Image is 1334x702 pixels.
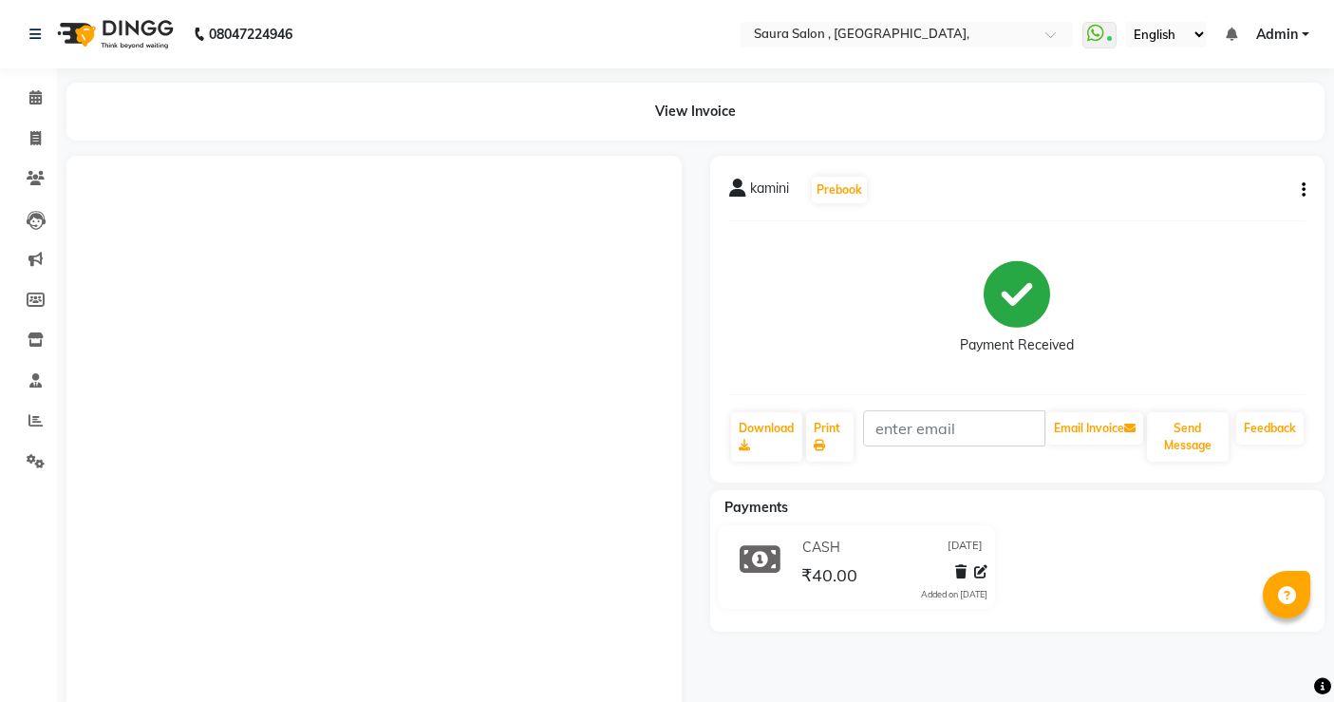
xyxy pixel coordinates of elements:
[1256,25,1298,45] span: Admin
[960,335,1074,355] div: Payment Received
[1147,412,1229,462] button: Send Message
[750,179,789,205] span: kamini
[724,499,788,516] span: Payments
[806,412,853,462] a: Print
[948,538,983,558] span: [DATE]
[802,538,840,558] span: CASH
[209,8,292,61] b: 08047224946
[921,588,987,601] div: Added on [DATE]
[731,412,803,462] a: Download
[48,8,178,61] img: logo
[863,410,1045,446] input: enter email
[1046,412,1143,445] button: Email Invoice
[812,177,867,203] button: Prebook
[66,83,1325,141] div: View Invoice
[801,564,857,591] span: ₹40.00
[1236,412,1304,445] a: Feedback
